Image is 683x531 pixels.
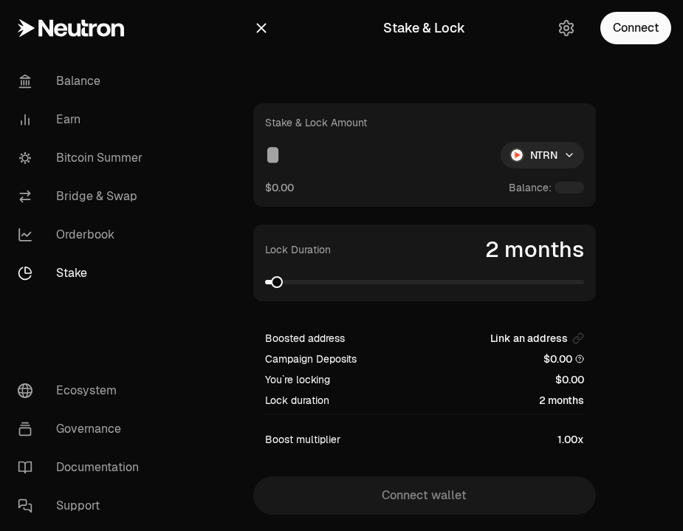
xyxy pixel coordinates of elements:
button: $0.00 [265,180,294,195]
button: Connect [600,12,671,44]
label: Lock Duration [265,242,331,257]
a: Governance [6,410,159,448]
div: Stake & Lock Amount [265,115,367,130]
a: Stake [6,254,159,292]
a: Documentation [6,448,159,487]
a: Ecosystem [6,371,159,410]
a: Orderbook [6,216,159,254]
span: 1.00x [557,432,584,447]
span: 2 months [485,236,584,263]
div: Stake & Lock [383,18,465,38]
span: $0.00 [555,372,584,387]
a: Balance [6,62,159,100]
a: Earn [6,100,159,139]
span: 2 months [539,393,584,408]
span: Boosted address [265,331,345,346]
span: Lock duration [265,393,329,408]
img: NTRN Logo [511,149,523,161]
a: Bridge & Swap [6,177,159,216]
span: Balance: [509,180,552,195]
span: Campaign Deposits [265,352,357,366]
a: Support [6,487,159,525]
a: Bitcoin Summer [6,139,159,177]
span: Link an address [490,331,568,346]
span: You`re locking [265,372,330,387]
span: Boost multiplier [265,432,340,447]
span: $0.00 [543,352,584,366]
div: NTRN [501,142,584,168]
button: Link an address [490,331,584,346]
